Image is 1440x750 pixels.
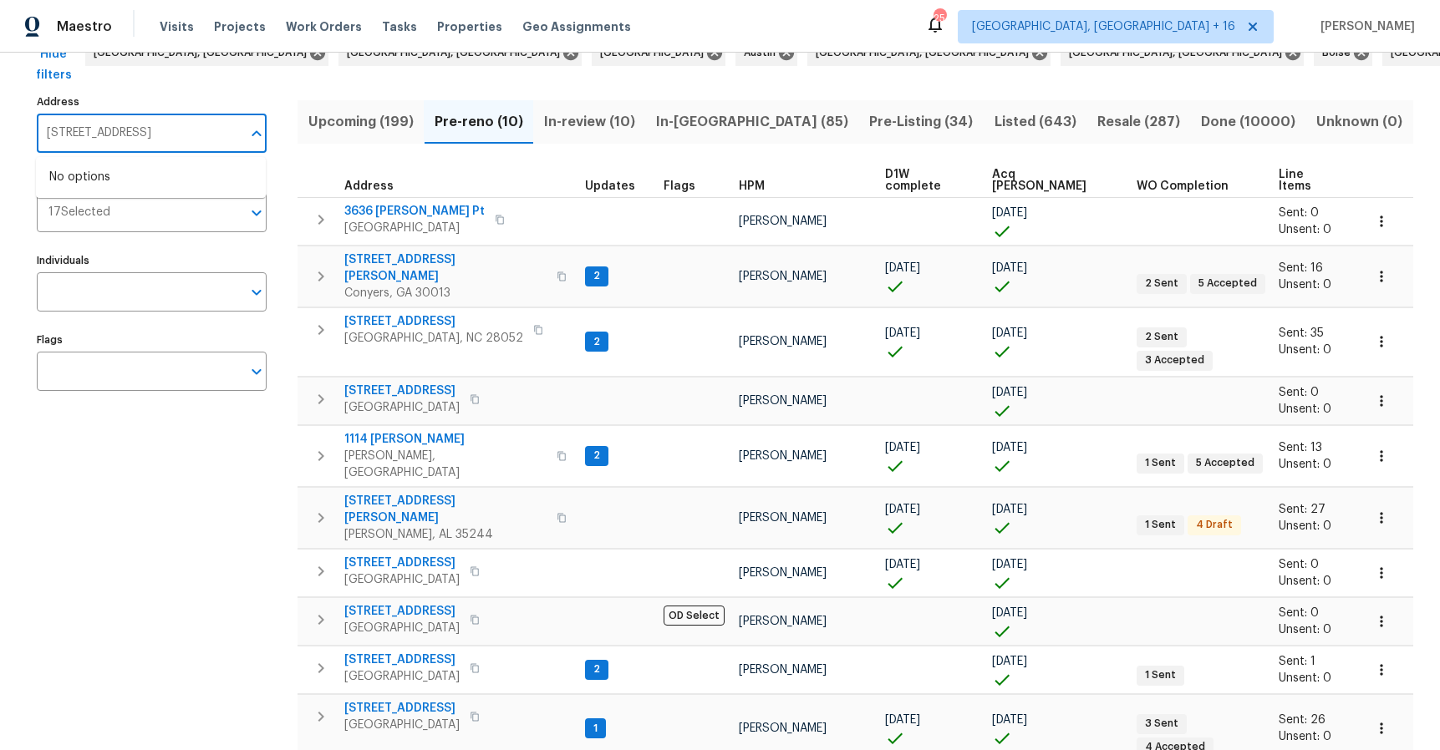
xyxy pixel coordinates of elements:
[1279,520,1331,532] span: Unsent: 0
[992,169,1108,192] span: Acq [PERSON_NAME]
[1314,18,1415,35] span: [PERSON_NAME]
[344,203,485,220] span: 3636 [PERSON_NAME] Pt
[664,180,695,192] span: Flags
[37,256,267,266] label: Individuals
[807,39,1051,66] div: [GEOGRAPHIC_DATA], [GEOGRAPHIC_DATA]
[739,616,827,627] span: [PERSON_NAME]
[587,448,607,463] span: 2
[664,606,725,626] span: OD Select
[592,39,725,66] div: [GEOGRAPHIC_DATA]
[1279,731,1331,742] span: Unsent: 0
[992,442,1027,454] span: [DATE]
[1314,39,1372,66] div: Boise
[245,360,268,383] button: Open
[344,399,460,416] span: [GEOGRAPHIC_DATA]
[587,335,607,349] span: 2
[344,526,547,543] span: [PERSON_NAME], AL 35244
[885,714,920,726] span: [DATE]
[48,205,110,220] span: 17 Selected
[992,262,1027,274] span: [DATE]
[1316,110,1403,134] span: Unknown (0)
[1279,559,1319,570] span: Sent: 0
[739,336,827,347] span: [PERSON_NAME]
[994,110,1076,134] span: Listed (643)
[344,431,547,448] span: 1114 [PERSON_NAME]
[36,157,266,198] div: No options
[992,504,1027,515] span: [DATE]
[344,493,547,526] span: [STREET_ADDRESS][PERSON_NAME]
[885,559,920,570] span: [DATE]
[245,201,268,225] button: Open
[344,313,523,330] span: [STREET_ADDRESS]
[1138,353,1211,367] span: 3 Accepted
[344,620,460,636] span: [GEOGRAPHIC_DATA]
[1322,44,1357,61] span: Boise
[739,450,827,462] span: [PERSON_NAME]
[739,395,827,407] span: [PERSON_NAME]
[344,700,460,717] span: [STREET_ADDRESS]
[1138,668,1183,682] span: 1 Sent
[344,603,460,620] span: [STREET_ADDRESS]
[739,271,827,282] span: [PERSON_NAME]
[1279,207,1319,219] span: Sent: 0
[816,44,1035,61] span: [GEOGRAPHIC_DATA], [GEOGRAPHIC_DATA]
[1061,39,1304,66] div: [GEOGRAPHIC_DATA], [GEOGRAPHIC_DATA]
[1138,456,1183,470] span: 1 Sent
[543,110,635,134] span: In-review (10)
[434,110,523,134] span: Pre-reno (10)
[437,18,502,35] span: Properties
[739,567,827,579] span: [PERSON_NAME]
[869,110,974,134] span: Pre-Listing (34)
[37,114,242,153] input: Search ...
[885,442,920,454] span: [DATE]
[347,44,567,61] span: [GEOGRAPHIC_DATA], [GEOGRAPHIC_DATA]
[344,180,394,192] span: Address
[739,664,827,676] span: [PERSON_NAME]
[735,39,797,66] div: Austin
[1279,442,1322,454] span: Sent: 13
[739,215,827,227] span: [PERSON_NAME]
[1137,180,1229,192] span: WO Completion
[286,18,362,35] span: Work Orders
[992,607,1027,619] span: [DATE]
[885,327,920,339] span: [DATE]
[344,448,547,481] span: [PERSON_NAME], [GEOGRAPHIC_DATA]
[1138,717,1185,731] span: 3 Sent
[344,220,485,236] span: [GEOGRAPHIC_DATA]
[1279,262,1323,274] span: Sent: 16
[522,18,631,35] span: Geo Assignments
[1189,518,1239,532] span: 4 Draft
[245,122,268,145] button: Close
[1279,575,1331,587] span: Unsent: 0
[1279,624,1331,636] span: Unsent: 0
[1279,656,1315,667] span: Sent: 1
[1138,276,1185,291] span: 2 Sent
[1279,279,1331,291] span: Unsent: 0
[1097,110,1180,134] span: Resale (287)
[1138,518,1183,532] span: 1 Sent
[992,207,1027,219] span: [DATE]
[744,44,782,61] span: Austin
[1279,504,1326,515] span: Sent: 27
[94,44,313,61] span: [GEOGRAPHIC_DATA], [GEOGRAPHIC_DATA]
[1279,344,1331,356] span: Unsent: 0
[656,110,849,134] span: In-[GEOGRAPHIC_DATA] (85)
[1138,330,1185,344] span: 2 Sent
[1279,459,1331,470] span: Unsent: 0
[1189,456,1261,470] span: 5 Accepted
[85,39,328,66] div: [GEOGRAPHIC_DATA], [GEOGRAPHIC_DATA]
[600,44,710,61] span: [GEOGRAPHIC_DATA]
[1279,672,1331,684] span: Unsent: 0
[344,668,460,685] span: [GEOGRAPHIC_DATA]
[1279,387,1319,398] span: Sent: 0
[27,39,80,90] button: Hide filters
[992,387,1027,398] span: [DATE]
[33,44,74,85] span: Hide filters
[344,555,460,571] span: [STREET_ADDRESS]
[344,651,460,668] span: [STREET_ADDRESS]
[1279,327,1324,339] span: Sent: 35
[344,571,460,588] span: [GEOGRAPHIC_DATA]
[1279,169,1335,192] span: Line Items
[214,18,266,35] span: Projects
[885,504,920,515] span: [DATE]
